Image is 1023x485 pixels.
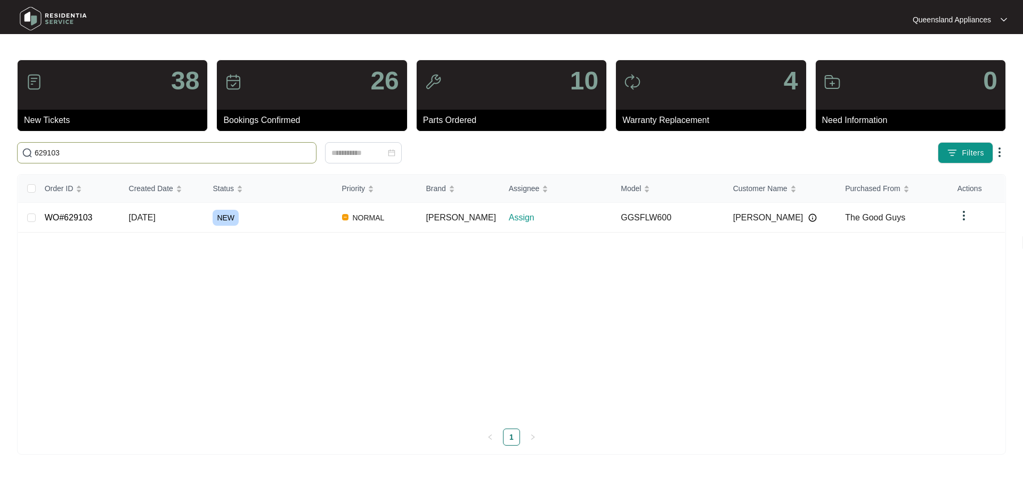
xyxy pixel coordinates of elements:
[225,73,242,91] img: icon
[504,429,519,445] a: 1
[993,146,1006,159] img: dropdown arrow
[26,73,43,91] img: icon
[45,213,93,222] a: WO#629103
[213,183,234,194] span: Status
[35,147,312,159] input: Search by Order Id, Assignee Name, Customer Name, Brand and Model
[334,175,418,203] th: Priority
[808,213,817,222] img: Info icon
[837,175,949,203] th: Purchased From
[348,211,389,224] span: NORMAL
[845,213,905,222] span: The Good Guys
[16,3,91,35] img: residentia service logo
[24,114,207,127] p: New Tickets
[171,68,199,94] p: 38
[624,73,641,91] img: icon
[621,183,641,194] span: Model
[725,175,837,203] th: Customer Name
[612,203,725,233] td: GGSFLW600
[938,142,993,163] button: filter iconFilters
[524,429,541,446] button: right
[570,68,598,94] p: 10
[822,114,1005,127] p: Need Information
[509,183,540,194] span: Assignee
[342,183,366,194] span: Priority
[947,147,957,158] img: filter icon
[129,213,156,222] span: [DATE]
[824,73,841,91] img: icon
[1001,17,1007,22] img: dropdown arrow
[784,68,798,94] p: 4
[509,211,613,224] p: Assign
[612,175,725,203] th: Model
[223,114,407,127] p: Bookings Confirmed
[342,214,348,220] img: Vercel Logo
[733,183,787,194] span: Customer Name
[426,213,496,222] span: [PERSON_NAME]
[204,175,333,203] th: Status
[500,175,613,203] th: Assignee
[22,147,33,158] img: search-icon
[962,147,984,159] span: Filters
[503,429,520,446] li: 1
[524,429,541,446] li: Next Page
[733,211,803,224] span: [PERSON_NAME]
[913,14,991,25] p: Queensland Appliances
[957,209,970,222] img: dropdown arrow
[845,183,900,194] span: Purchased From
[487,434,493,440] span: left
[482,429,499,446] button: left
[622,114,806,127] p: Warranty Replacement
[120,175,205,203] th: Created Date
[213,210,239,226] span: NEW
[45,183,74,194] span: Order ID
[36,175,120,203] th: Order ID
[417,175,500,203] th: Brand
[426,183,445,194] span: Brand
[530,434,536,440] span: right
[423,114,606,127] p: Parts Ordered
[983,68,997,94] p: 0
[482,429,499,446] li: Previous Page
[370,68,399,94] p: 26
[129,183,173,194] span: Created Date
[425,73,442,91] img: icon
[949,175,1005,203] th: Actions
